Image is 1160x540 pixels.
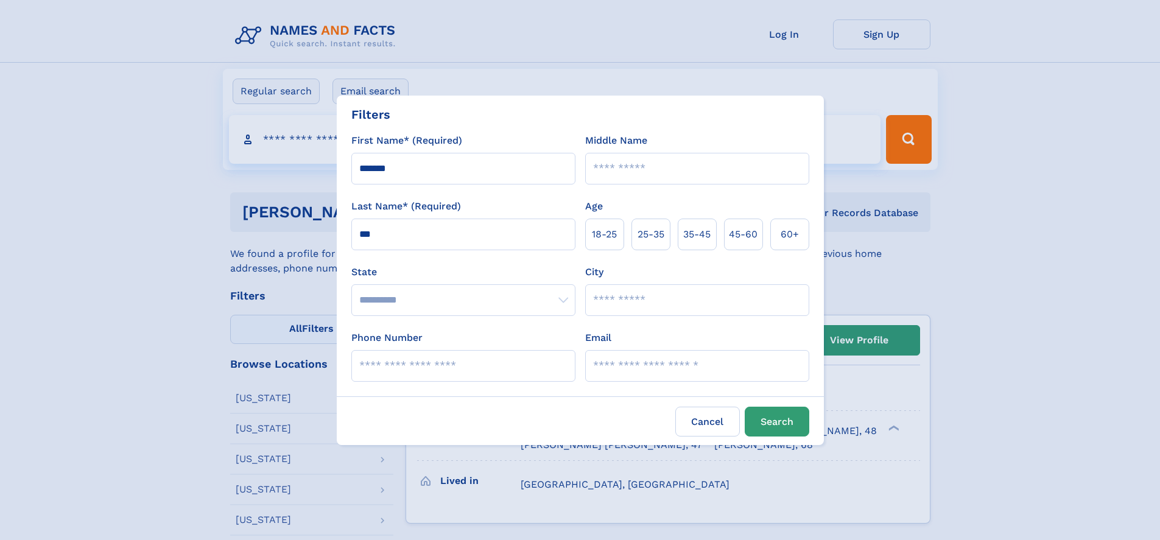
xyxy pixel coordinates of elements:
label: Last Name* (Required) [351,199,461,214]
label: Age [585,199,603,214]
span: 25‑35 [638,227,664,242]
label: First Name* (Required) [351,133,462,148]
label: Phone Number [351,331,423,345]
label: Cancel [675,407,740,437]
label: Middle Name [585,133,647,148]
span: 18‑25 [592,227,617,242]
button: Search [745,407,809,437]
span: 60+ [781,227,799,242]
span: 35‑45 [683,227,711,242]
div: Filters [351,105,390,124]
span: 45‑60 [729,227,758,242]
label: City [585,265,603,279]
label: Email [585,331,611,345]
label: State [351,265,575,279]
